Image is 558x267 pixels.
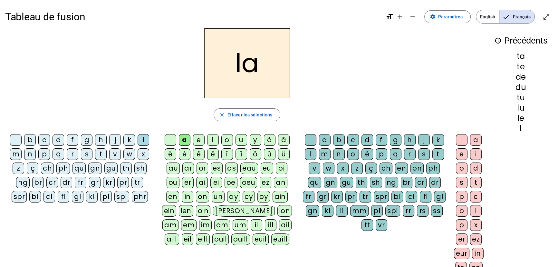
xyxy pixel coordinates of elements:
div: in [472,248,484,259]
div: ch [41,163,54,174]
div: é [361,148,373,160]
button: Diminuer la taille de la police [406,10,419,23]
div: ê [193,148,205,160]
div: f [376,134,387,146]
div: ail [279,219,292,231]
div: gu [104,163,118,174]
div: or [197,163,208,174]
div: g [81,134,92,146]
button: Paramètres [424,10,471,23]
div: sh [134,163,147,174]
div: z [13,163,24,174]
div: t [432,148,444,160]
div: om [214,219,230,231]
div: y [250,134,261,146]
div: un [212,191,225,203]
button: Effacer les sélections [214,108,280,121]
div: ey [243,191,255,203]
div: ill [265,219,276,231]
div: phr [132,191,148,203]
div: q [390,148,401,160]
div: gn [306,205,319,217]
div: r [404,148,416,160]
div: euill [271,233,289,245]
div: gl [72,191,83,203]
div: em [181,219,197,231]
div: e [193,134,205,146]
div: w [323,163,334,174]
div: d [361,134,373,146]
div: ï [236,148,247,160]
div: il [251,219,262,231]
div: ü [278,148,290,160]
div: au [167,163,180,174]
div: euil [253,233,269,245]
mat-icon: format_size [386,13,393,21]
div: j [109,134,121,146]
div: gn [88,163,102,174]
div: spl [385,205,400,217]
div: ç [365,163,377,174]
div: tt [361,219,373,231]
div: ng [16,177,30,188]
div: on [196,191,209,203]
div: cl [43,191,55,203]
div: i [470,148,482,160]
div: z [351,163,363,174]
div: ng [385,177,398,188]
div: ou [167,177,179,188]
div: ë [207,148,219,160]
div: s [418,148,430,160]
div: du [494,84,548,91]
div: î [221,148,233,160]
div: l [138,134,149,146]
div: im [199,219,212,231]
div: spr [12,191,27,203]
div: fl [420,191,431,203]
div: de [494,73,548,81]
div: pl [100,191,112,203]
div: t [470,177,482,188]
div: qu [308,177,321,188]
div: a [470,134,482,146]
div: ô [250,148,261,160]
div: en [395,163,408,174]
div: th [356,177,367,188]
div: eil [182,233,194,245]
div: l [305,148,316,160]
div: n [24,148,36,160]
div: cr [415,177,427,188]
div: ez [470,233,482,245]
div: qu [72,163,86,174]
div: on [410,163,424,174]
div: ch [380,163,392,174]
div: tu [494,94,548,102]
div: tr [360,191,371,203]
div: [PERSON_NAME] [213,205,274,217]
div: es [211,163,223,174]
div: ion [277,205,292,217]
div: bl [29,191,41,203]
div: ay [227,191,240,203]
div: th [120,163,132,174]
div: û [264,148,275,160]
div: h [404,134,416,146]
div: ouil [212,233,229,245]
div: oy [257,191,270,203]
div: kl [86,191,98,203]
div: gr [317,191,329,203]
div: s [81,148,92,160]
div: rs [417,205,428,217]
div: v [309,163,320,174]
div: kr [331,191,343,203]
div: fl [58,191,69,203]
div: ei [210,177,222,188]
div: x [470,219,482,231]
div: spr [374,191,389,203]
div: p [456,191,467,203]
div: k [432,134,444,146]
div: r [67,148,78,160]
div: n [333,148,345,160]
div: à [264,134,275,146]
div: e [456,148,467,160]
